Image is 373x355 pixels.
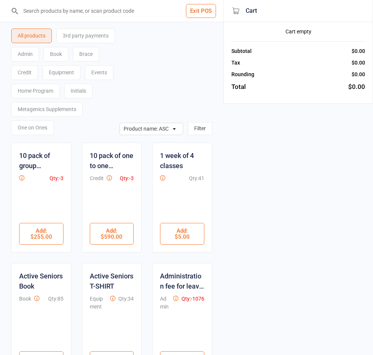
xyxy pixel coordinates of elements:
div: Credit [11,65,38,80]
div: Events [85,65,113,80]
div: Equipment [90,295,107,311]
div: 10 pack of group exercise [19,150,63,171]
div: Tax [231,59,240,67]
div: Rounding [231,71,254,78]
div: Admin [160,295,170,311]
div: Active Seniors Book [19,271,63,291]
div: 3rd party payments [56,29,115,43]
div: $0.00 [352,71,365,78]
div: Qty: 34 [118,295,134,303]
div: $0.00 [348,82,365,92]
div: Book [19,295,31,303]
div: Qty: -1076 [181,295,204,303]
div: Qty: 41 [189,174,204,182]
div: Initials [64,84,92,98]
button: Add: $5.00 [160,223,204,245]
div: $0.00 [352,59,365,67]
div: Equipment [42,65,80,80]
div: Cart empty [231,28,365,36]
div: All products [11,29,52,43]
button: Add: $255.00 [19,223,63,245]
div: $0.00 [352,47,365,55]
div: Metagenics Supplements [11,102,83,117]
div: Admin [11,47,39,62]
div: Active Seniors T-SHIRT [90,271,134,291]
div: One on Ones [11,120,54,135]
div: Credit [90,174,104,182]
div: Subtotal [231,47,252,55]
button: Exit POS [186,4,216,18]
div: Book [44,47,68,62]
div: Home Program [11,84,60,98]
div: Administration fee for leave request [160,271,204,291]
button: Add: $590.00 [90,223,134,245]
div: Qty: -3 [120,174,134,182]
div: Qty: 85 [48,295,63,303]
div: 1 week of 4 classes [160,150,204,171]
div: Brace [73,47,99,62]
div: Total [231,82,246,92]
div: Qty: -3 [50,174,63,182]
div: 10 pack of one to one sessions [90,150,134,171]
button: Filter [188,122,212,135]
